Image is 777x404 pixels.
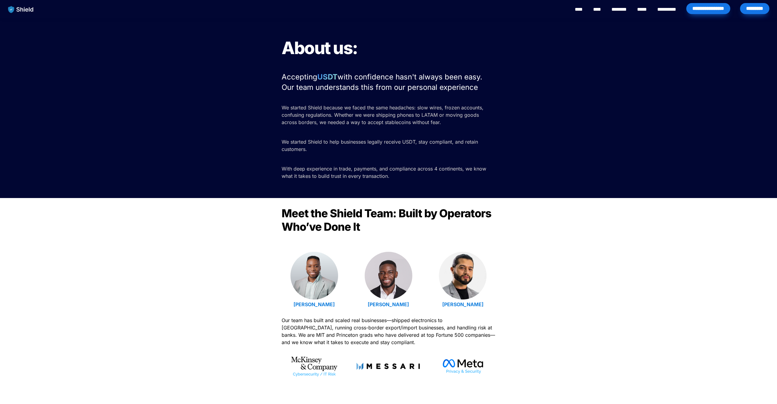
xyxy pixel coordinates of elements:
[5,3,37,16] img: website logo
[282,139,480,152] span: We started Shield to help businesses legally receive USDT, stay compliant, and retain customers.
[282,38,358,58] span: About us:
[282,317,497,345] span: Our team has built and scaled real businesses—shipped electronics to [GEOGRAPHIC_DATA], running c...
[282,207,494,233] span: Meet the Shield Team: Built by Operators Who’ve Done It
[282,72,317,81] span: Accepting
[294,301,335,307] a: [PERSON_NAME]
[317,72,337,81] strong: USDT
[282,166,488,179] span: With deep experience in trade, payments, and compliance across 4 continents, we know what it take...
[282,105,485,125] span: We started Shield because we faced the same headaches: slow wires, frozen accounts, confusing reg...
[442,301,483,307] a: [PERSON_NAME]
[282,72,484,92] span: with confidence hasn't always been easy. Our team understands this from our personal experience
[368,301,409,307] a: [PERSON_NAME]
